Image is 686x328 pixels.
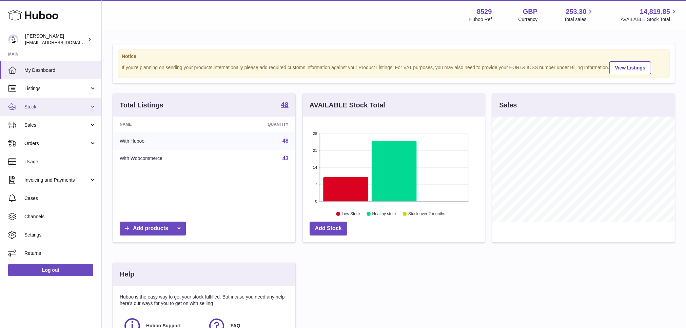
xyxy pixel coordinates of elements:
strong: GBP [523,7,537,16]
span: Returns [24,250,96,257]
th: Quantity [226,117,295,132]
strong: 48 [281,101,288,108]
text: 21 [313,148,317,152]
a: Log out [8,264,93,276]
h3: Sales [499,101,517,110]
div: Huboo Ref [469,16,492,23]
span: 253.30 [566,7,586,16]
strong: 8529 [477,7,492,16]
a: View Listings [609,61,651,74]
th: Name [113,117,226,132]
a: 14,819.85 AVAILABLE Stock Total [621,7,678,23]
span: Sales [24,122,89,128]
span: Usage [24,159,96,165]
h3: Help [120,270,134,279]
h3: AVAILABLE Stock Total [310,101,385,110]
span: Cases [24,195,96,202]
span: Total sales [564,16,594,23]
a: Add Stock [310,222,347,235]
span: Invoicing and Payments [24,177,89,183]
td: With Woocommerce [113,150,226,167]
text: Stock over 2 months [408,212,445,217]
div: Currency [518,16,538,23]
span: AVAILABLE Stock Total [621,16,678,23]
span: Listings [24,85,89,92]
a: Add products [120,222,186,235]
span: Stock [24,104,89,110]
span: [EMAIL_ADDRESS][DOMAIN_NAME] [25,40,100,45]
a: 253.30 Total sales [564,7,594,23]
a: 48 [282,138,289,144]
span: Orders [24,140,89,147]
img: admin@redgrass.ch [8,34,18,44]
td: With Huboo [113,132,226,150]
text: 0 [315,199,317,203]
span: My Dashboard [24,67,96,74]
text: 14 [313,165,317,169]
h3: Total Listings [120,101,163,110]
div: [PERSON_NAME] [25,33,86,46]
text: Low Stock [342,212,361,217]
p: Huboo is the easy way to get your stock fulfilled. But incase you need any help here's our ways f... [120,294,289,307]
span: Settings [24,232,96,238]
div: If you're planning on sending your products internationally please add required customs informati... [122,60,666,74]
span: Channels [24,213,96,220]
span: 14,819.85 [640,7,670,16]
text: 28 [313,131,317,136]
text: Healthy stock [372,212,397,217]
a: 48 [281,101,288,109]
a: 43 [282,156,289,161]
strong: Notice [122,53,666,60]
text: 7 [315,182,317,186]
